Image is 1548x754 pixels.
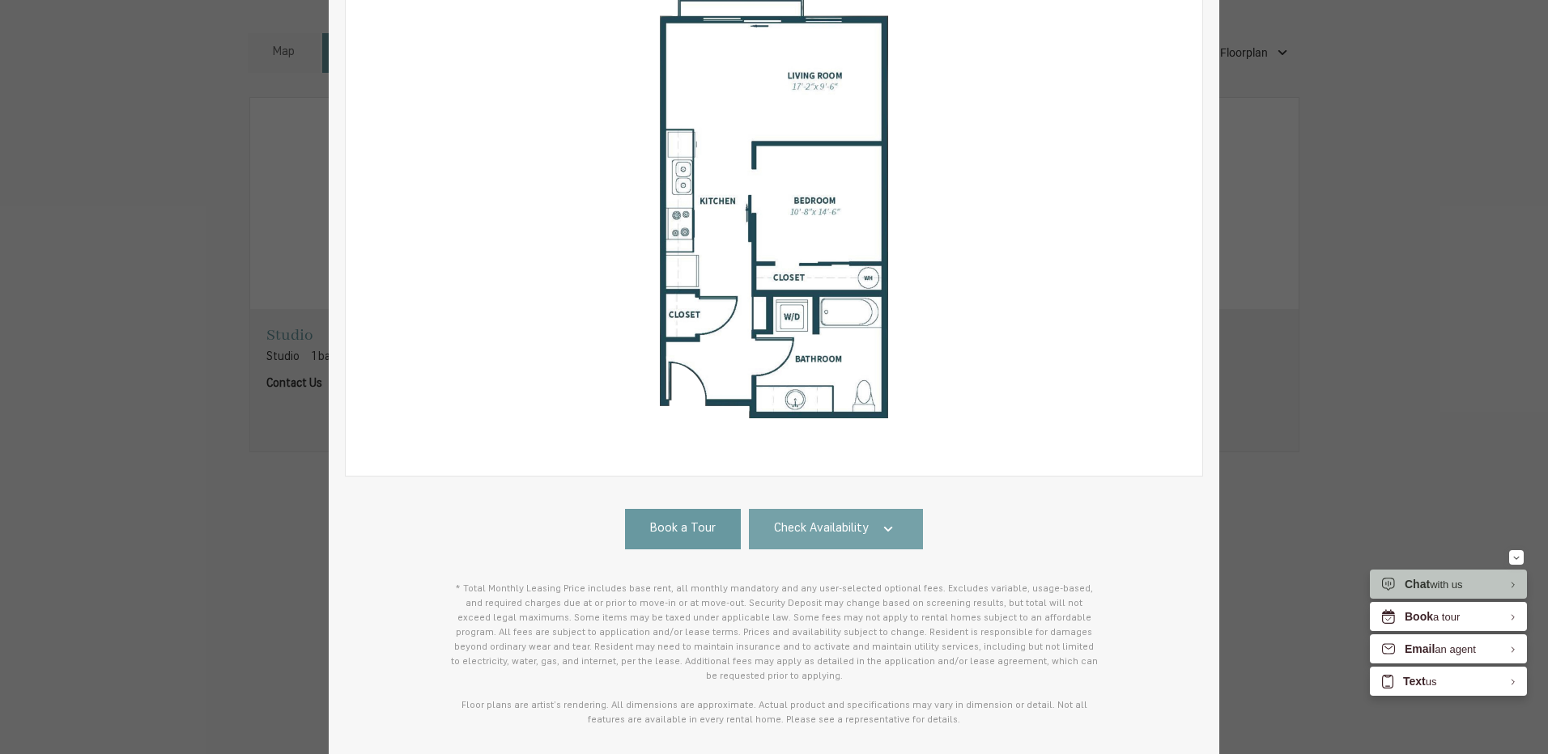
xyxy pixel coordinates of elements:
[450,582,1098,727] p: * Total Monthly Leasing Price includes base rent, all monthly mandatory and any user-selected opt...
[774,520,869,539] span: Check Availability
[650,520,716,539] span: Book a Tour
[625,509,741,549] a: Book a Tour
[749,509,924,549] a: Check Availability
